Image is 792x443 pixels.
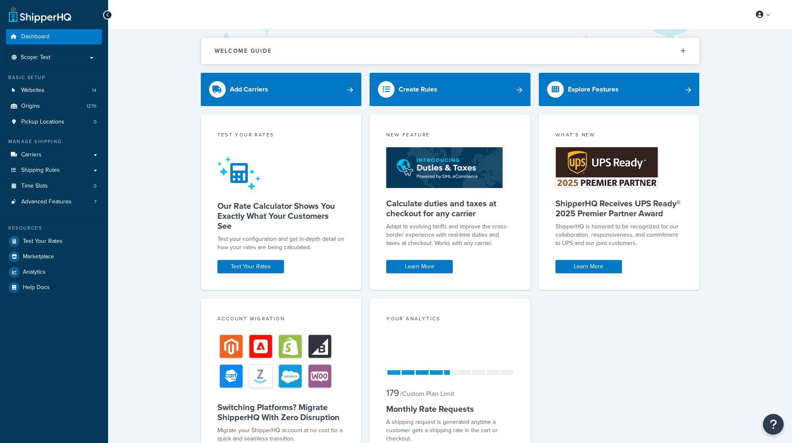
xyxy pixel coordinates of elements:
h5: Calculate duties and taxes at checkout for any carrier [386,198,514,218]
div: Test your rates [217,131,345,141]
span: Analytics [23,269,46,276]
a: Shipping Rules [6,163,102,178]
span: Scope: Test [21,54,50,61]
a: Add Carriers [201,73,362,106]
div: Account Migration [217,315,345,324]
div: Explore Features [568,84,619,95]
a: Test Your Rates [6,234,102,249]
span: Pickup Locations [21,119,64,126]
li: Advanced Features [6,194,102,210]
div: Test your configuration and get in-depth detail on how your rates are being calculated. [217,235,345,252]
a: Time Slots0 [6,178,102,194]
li: Origins [6,99,102,114]
span: Origins [21,103,40,110]
span: 7 [94,198,96,205]
span: 1276 [86,103,96,110]
a: Origins1276 [6,99,102,114]
a: Learn More [386,260,453,273]
span: Time Slots [21,183,48,190]
small: / Custom Plan Limit [400,389,454,398]
div: Manage Shipping [6,138,102,145]
span: 179 [386,386,399,400]
a: Learn More [555,260,622,273]
div: New Feature [386,131,514,141]
h5: Monthly Rate Requests [386,404,514,414]
a: Pickup Locations0 [6,114,102,130]
span: Carriers [21,151,42,158]
span: Test Your Rates [23,238,63,245]
a: Help Docs [6,280,102,295]
p: Adapt to evolving tariffs and improve the cross-border experience with real-time duties and taxes... [386,223,514,247]
a: Explore Features [539,73,700,106]
h5: ShipperHQ Receives UPS Ready® 2025 Premier Partner Award [555,198,683,218]
a: Dashboard [6,29,102,45]
button: Open Resource Center [763,414,784,435]
li: Time Slots [6,178,102,194]
a: Analytics [6,265,102,280]
p: ShipperHQ is honored to be recognized for our collaboration, responsiveness, and commitment to UP... [555,223,683,247]
div: Add Carriers [230,84,268,95]
li: Pickup Locations [6,114,102,130]
span: 0 [94,183,96,190]
span: Advanced Features [21,198,72,205]
div: Basic Setup [6,74,102,81]
span: Marketplace [23,253,54,260]
a: Test Your Rates [217,260,284,273]
div: Resources [6,225,102,232]
a: Advanced Features7 [6,194,102,210]
h5: Switching Platforms? Migrate ShipperHQ With Zero Disruption [217,402,345,422]
span: 0 [94,119,96,126]
div: A shipping request is generated anytime a customer gets a shipping rate in the cart or checkout. [386,418,514,443]
button: Welcome Guide [201,38,699,64]
div: Your Analytics [386,315,514,324]
div: What's New [555,131,683,141]
li: Websites [6,83,102,98]
a: Carriers [6,147,102,163]
span: 14 [92,87,96,94]
div: Create Rules [399,84,437,95]
a: Websites14 [6,83,102,98]
h5: Our Rate Calculator Shows You Exactly What Your Customers See [217,201,345,231]
span: Shipping Rules [21,167,60,174]
h2: Welcome Guide [215,48,272,54]
a: Create Rules [370,73,530,106]
div: Migrate your ShipperHQ account at no cost for a quick and seamless transition. [217,426,345,443]
a: Marketplace [6,249,102,264]
span: Websites [21,87,44,94]
span: Help Docs [23,284,50,291]
span: Dashboard [21,33,49,40]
